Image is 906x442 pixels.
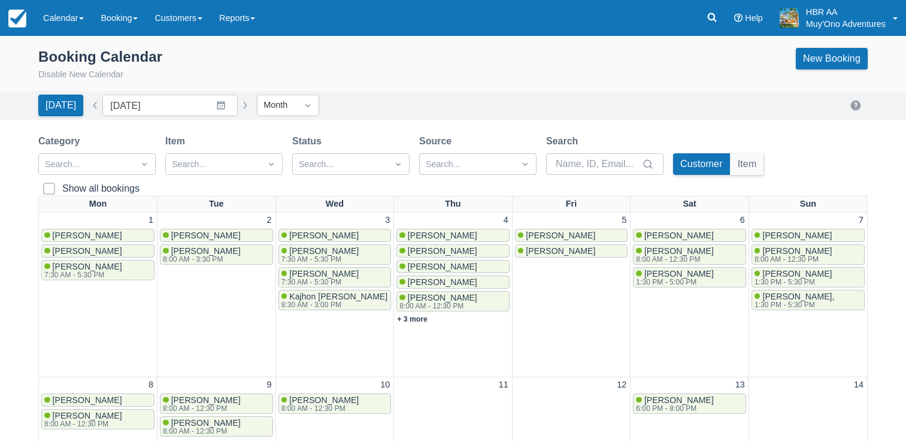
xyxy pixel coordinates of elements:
span: [PERSON_NAME] [644,395,714,405]
a: [PERSON_NAME]8:00 AM - 12:30 PM [752,244,865,265]
div: 8:00 AM - 12:30 PM [163,405,238,412]
a: [PERSON_NAME]7:30 AM - 5:30 PM [278,244,392,265]
button: Item [731,153,764,175]
a: 6 [738,214,747,227]
a: [PERSON_NAME] [396,229,510,242]
a: Thu [443,196,463,212]
a: [PERSON_NAME]8:00 AM - 12:30 PM [633,244,746,265]
img: A20 [780,8,799,28]
span: [PERSON_NAME] [408,277,477,287]
input: Date [102,95,238,116]
span: [PERSON_NAME] [762,231,832,240]
button: Disable New Calendar [38,68,123,81]
span: Dropdown icon [519,158,531,170]
a: 7 [856,214,866,227]
span: [PERSON_NAME], [762,292,834,301]
a: 5 [619,214,629,227]
a: [PERSON_NAME] [752,229,865,242]
div: 8:30 AM - 3:00 PM [281,301,386,308]
a: [PERSON_NAME] [278,229,392,242]
a: 14 [852,379,866,392]
a: [PERSON_NAME] [41,393,154,407]
a: 11 [496,379,511,392]
span: [PERSON_NAME] [53,262,122,271]
div: 6:00 PM - 8:00 PM [636,405,711,412]
a: [PERSON_NAME] [633,229,746,242]
a: 3 [383,214,392,227]
span: [PERSON_NAME] [289,231,359,240]
a: 2 [265,214,274,227]
span: [PERSON_NAME] [171,231,241,240]
a: [PERSON_NAME]8:00 AM - 12:30 PM [41,409,154,429]
span: Dropdown icon [392,158,404,170]
label: Item [165,134,190,149]
a: [PERSON_NAME],1:30 PM - 5:30 PM [752,290,865,310]
span: [PERSON_NAME] [53,231,122,240]
div: 8:00 AM - 12:30 PM [281,405,357,412]
span: [PERSON_NAME] [171,246,241,256]
span: [PERSON_NAME] [644,269,714,278]
div: Show all bookings [62,183,140,195]
img: checkfront-main-nav-mini-logo.png [8,10,26,28]
span: [PERSON_NAME] [762,246,832,256]
i: Help [734,14,743,22]
a: 1 [146,214,156,227]
a: 9 [265,379,274,392]
input: Name, ID, Email... [556,153,640,175]
a: Wed [323,196,346,212]
a: [PERSON_NAME]8:00 AM - 12:30 PM [278,393,392,414]
div: 1:30 PM - 5:30 PM [755,278,830,286]
span: [PERSON_NAME] [171,418,241,428]
span: [PERSON_NAME] [526,246,595,256]
a: Sat [680,196,698,212]
a: [PERSON_NAME]7:30 AM - 5:30 PM [41,260,154,280]
span: [PERSON_NAME] [526,231,595,240]
a: Tue [207,196,226,212]
span: [PERSON_NAME] [408,293,477,302]
a: [PERSON_NAME] [515,229,628,242]
div: 8:00 AM - 12:30 PM [163,428,238,435]
a: Kajhon [PERSON_NAME]8:30 AM - 3:00 PM [278,290,392,310]
div: 8:00 AM - 12:30 PM [755,256,830,263]
a: [PERSON_NAME]1:30 PM - 5:00 PM [633,267,746,287]
p: HBR AA [806,6,886,18]
a: [PERSON_NAME]7:30 AM - 5:30 PM [278,267,392,287]
a: [PERSON_NAME] [160,229,273,242]
a: Fri [563,196,579,212]
a: Mon [87,196,110,212]
a: [PERSON_NAME] [396,244,510,258]
span: [PERSON_NAME] [408,246,477,256]
a: [PERSON_NAME]8:00 AM - 12:30 PM [160,393,273,414]
span: [PERSON_NAME] [289,395,359,405]
a: Sun [798,196,819,212]
a: 13 [733,379,747,392]
label: Category [38,134,84,149]
span: [PERSON_NAME] [53,246,122,256]
div: 8:00 AM - 12:30 PM [399,302,475,310]
a: 8 [146,379,156,392]
a: [PERSON_NAME] [396,276,510,289]
div: Month [263,99,291,112]
a: [PERSON_NAME]8:00 AM - 3:30 PM [160,244,273,265]
span: [PERSON_NAME] [408,231,477,240]
span: Dropdown icon [265,158,277,170]
a: [PERSON_NAME] [515,244,628,258]
a: New Booking [796,48,868,69]
div: 7:30 AM - 5:30 PM [44,271,120,278]
a: + 3 more [397,315,428,323]
span: [PERSON_NAME] [408,262,477,271]
a: [PERSON_NAME]1:30 PM - 5:30 PM [752,267,865,287]
span: [PERSON_NAME] [762,269,832,278]
span: Dropdown icon [302,99,314,111]
button: [DATE] [38,95,83,116]
div: Booking Calendar [38,48,162,66]
label: Search [546,134,583,149]
a: [PERSON_NAME] [41,244,154,258]
span: [PERSON_NAME] [53,395,122,405]
span: [PERSON_NAME] [171,395,241,405]
span: Help [745,13,763,23]
a: 10 [378,379,392,392]
div: 8:00 AM - 12:30 PM [636,256,711,263]
div: 8:00 AM - 3:30 PM [163,256,238,263]
span: Kajhon [PERSON_NAME] [289,292,387,301]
